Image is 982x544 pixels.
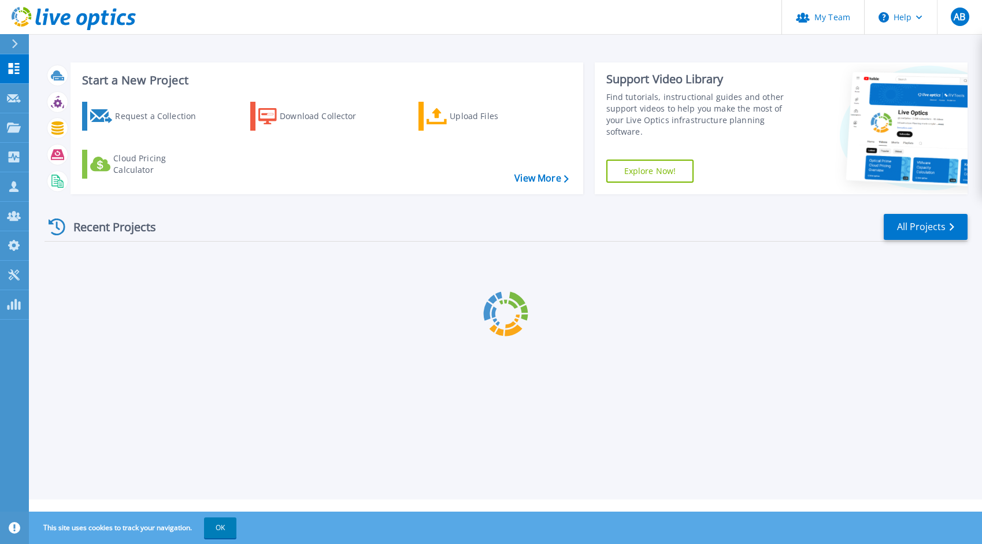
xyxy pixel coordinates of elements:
a: View More [514,173,568,184]
a: Request a Collection [82,102,211,131]
div: Support Video Library [606,72,795,87]
a: Upload Files [418,102,547,131]
div: Recent Projects [45,213,172,241]
button: OK [204,517,236,538]
a: Download Collector [250,102,379,131]
div: Find tutorials, instructional guides and other support videos to help you make the most of your L... [606,91,795,138]
div: Request a Collection [115,105,207,128]
span: AB [954,12,965,21]
a: All Projects [884,214,968,240]
div: Upload Files [450,105,542,128]
h3: Start a New Project [82,74,568,87]
div: Download Collector [280,105,372,128]
div: Cloud Pricing Calculator [113,153,206,176]
span: This site uses cookies to track your navigation. [32,517,236,538]
a: Explore Now! [606,160,694,183]
a: Cloud Pricing Calculator [82,150,211,179]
